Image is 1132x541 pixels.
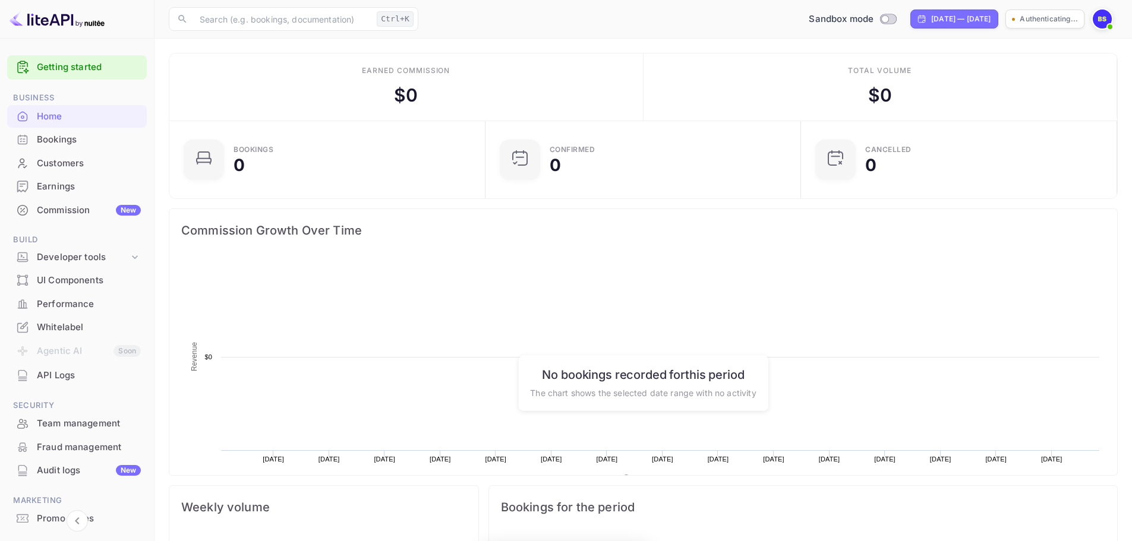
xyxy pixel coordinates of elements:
[234,157,245,173] div: 0
[7,364,147,387] div: API Logs
[67,510,88,531] button: Collapse navigation
[7,105,147,127] a: Home
[10,10,105,29] img: LiteAPI logo
[708,455,729,463] text: [DATE]
[181,221,1105,240] span: Commission Growth Over Time
[541,455,562,463] text: [DATE]
[931,14,991,24] div: [DATE] — [DATE]
[7,91,147,105] span: Business
[7,152,147,174] a: Customers
[193,7,372,31] input: Search (e.g. bookings, documentation)
[37,512,141,526] div: Promo codes
[263,455,284,463] text: [DATE]
[37,133,141,147] div: Bookings
[7,293,147,316] div: Performance
[204,353,212,360] text: $0
[7,293,147,315] a: Performance
[7,269,147,291] a: UI Components
[37,464,141,477] div: Audit logs
[116,205,141,216] div: New
[874,455,895,463] text: [DATE]
[7,55,147,80] div: Getting started
[374,455,395,463] text: [DATE]
[7,507,147,529] a: Promo codes
[819,455,840,463] text: [DATE]
[7,269,147,292] div: UI Components
[7,128,147,151] div: Bookings
[7,399,147,412] span: Security
[7,247,147,268] div: Developer tools
[7,175,147,197] a: Earnings
[319,455,340,463] text: [DATE]
[37,441,141,454] div: Fraud management
[652,455,673,463] text: [DATE]
[7,199,147,221] a: CommissionNew
[865,157,876,173] div: 0
[7,175,147,198] div: Earnings
[7,316,147,339] div: Whitelabel
[634,474,664,483] text: Revenue
[37,61,141,74] a: Getting started
[985,455,1007,463] text: [DATE]
[530,386,756,398] p: The chart shows the selected date range with no activity
[7,105,147,128] div: Home
[37,204,141,217] div: Commission
[865,146,912,153] div: CANCELLED
[234,146,273,153] div: Bookings
[597,455,618,463] text: [DATE]
[809,12,874,26] span: Sandbox mode
[37,157,141,170] div: Customers
[37,298,141,311] div: Performance
[7,364,147,386] a: API Logs
[37,110,141,124] div: Home
[37,180,141,194] div: Earnings
[430,455,451,463] text: [DATE]
[394,82,418,109] div: $ 0
[1093,10,1112,29] img: byteriver Shopify-Agentur
[37,369,141,382] div: API Logs
[550,157,561,173] div: 0
[848,65,912,76] div: Total volume
[7,436,147,459] div: Fraud management
[530,367,756,381] h6: No bookings recorded for this period
[501,498,1105,517] span: Bookings for the period
[7,459,147,482] div: Audit logsNew
[7,412,147,434] a: Team management
[181,498,466,517] span: Weekly volume
[377,11,414,27] div: Ctrl+K
[7,412,147,435] div: Team management
[37,321,141,334] div: Whitelabel
[550,146,595,153] div: Confirmed
[7,459,147,481] a: Audit logsNew
[190,342,198,371] text: Revenue
[7,436,147,458] a: Fraud management
[763,455,784,463] text: [DATE]
[37,251,129,264] div: Developer tools
[868,82,892,109] div: $ 0
[362,65,450,76] div: Earned commission
[37,417,141,431] div: Team management
[930,455,951,463] text: [DATE]
[37,274,141,287] div: UI Components
[7,494,147,507] span: Marketing
[7,507,147,530] div: Promo codes
[7,199,147,222] div: CommissionNew
[7,128,147,150] a: Bookings
[7,152,147,175] div: Customers
[116,465,141,476] div: New
[7,233,147,246] span: Build
[804,12,901,26] div: Switch to Production mode
[1020,14,1078,24] p: Authenticating...
[485,455,506,463] text: [DATE]
[7,316,147,338] a: Whitelabel
[1041,455,1062,463] text: [DATE]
